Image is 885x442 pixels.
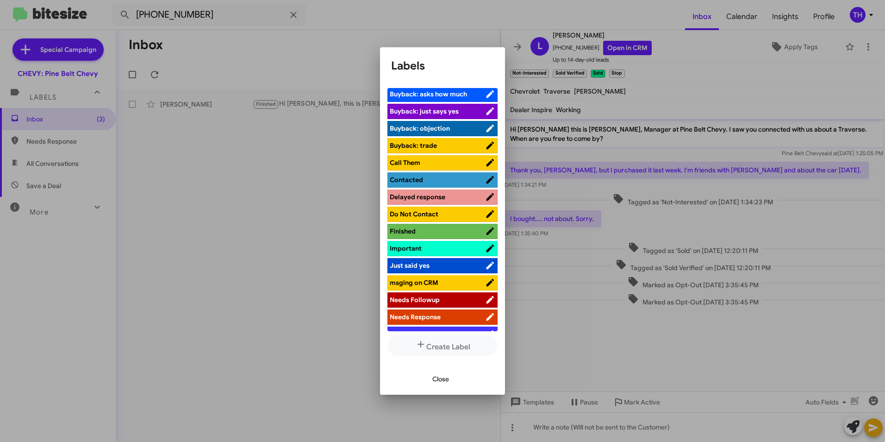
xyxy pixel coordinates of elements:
span: Close [432,371,449,387]
span: Just said yes [390,261,430,270]
span: Needs Response [390,313,441,321]
span: Buyback: objection [390,124,450,133]
span: Do Not Contact [390,210,438,218]
h1: Labels [391,58,494,73]
span: Buyback: asks how much [390,90,467,98]
span: Buyback: trade [390,141,437,150]
span: Contacted [390,176,423,184]
button: Close [425,371,456,387]
span: Needs Followup [390,296,440,304]
span: msging on CRM [390,278,438,287]
span: Call Them [390,158,420,167]
span: Buyback: just says yes [390,107,459,115]
button: Create Label [387,335,498,356]
span: Delayed response [390,193,445,201]
span: Finished [390,227,416,235]
span: Important [390,244,422,253]
span: New/Used: Just said yes [390,330,464,338]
